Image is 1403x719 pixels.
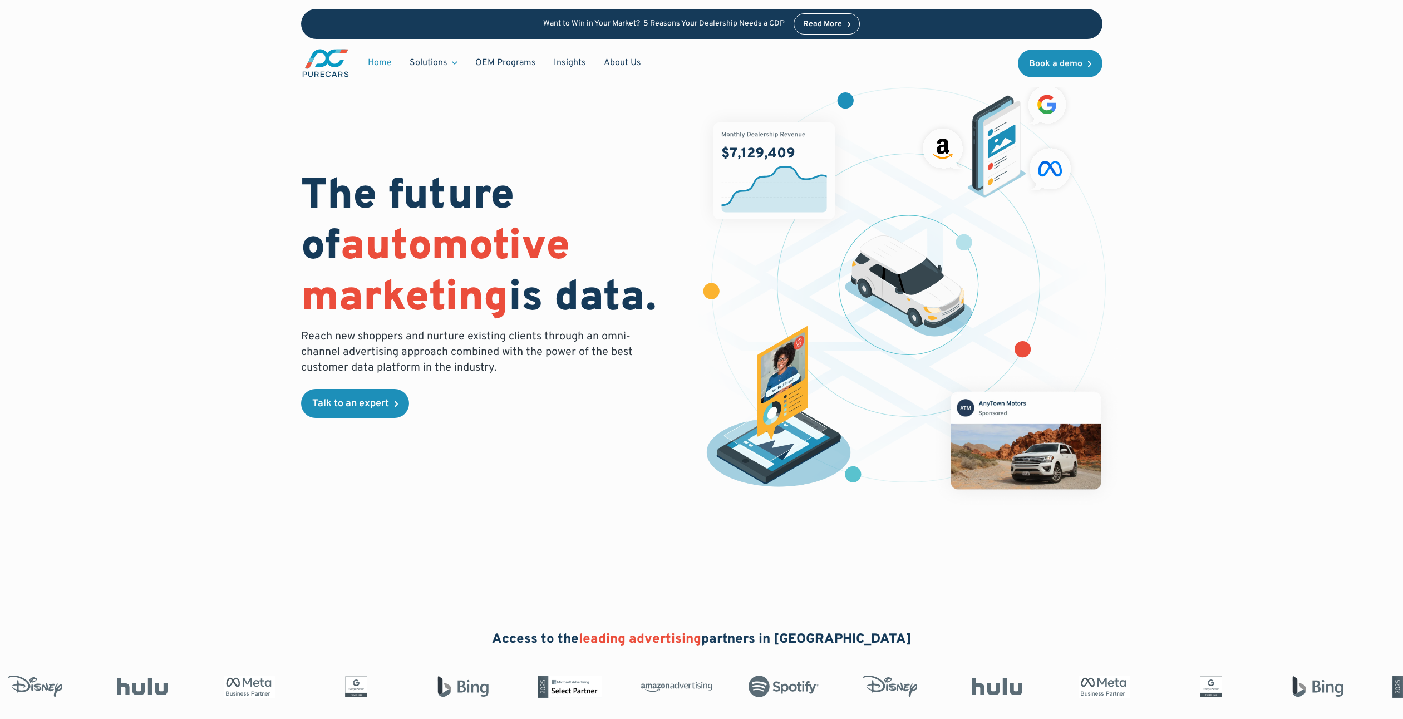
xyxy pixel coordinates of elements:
[301,48,350,78] a: main
[1175,676,1246,698] img: Google Partner
[713,122,835,219] img: chart showing monthly dealership revenue of $7m
[301,48,350,78] img: purecars logo
[854,676,926,698] img: Disney
[579,631,701,648] span: leading advertising
[917,80,1077,198] img: ads on social media and advertising partners
[543,19,785,29] p: Want to Win in Your Market? 5 Reasons Your Dealership Needs a CDP
[930,371,1122,510] img: mockup of facebook post
[961,678,1032,696] img: Hulu
[466,52,545,73] a: OEM Programs
[106,678,178,696] img: Hulu
[747,676,819,698] img: Spotify
[401,52,466,73] div: Solutions
[1282,676,1353,698] img: Bing
[427,676,498,698] img: Bing
[359,52,401,73] a: Home
[595,52,650,73] a: About Us
[301,389,409,418] a: Talk to an expert
[1018,50,1102,77] a: Book a demo
[320,676,391,698] img: Google Partner
[492,631,912,649] h2: Access to the partners in [GEOGRAPHIC_DATA]
[301,172,688,324] h1: The future of is data.
[301,329,639,376] p: Reach new shoppers and nurture existing clients through an omni-channel advertising approach comb...
[1029,60,1082,68] div: Book a demo
[845,235,973,337] img: illustration of a vehicle
[641,678,712,696] img: Amazon Advertising
[696,326,862,492] img: persona of a buyer
[312,399,389,409] div: Talk to an expert
[213,676,284,698] img: Meta Business Partner
[1068,676,1139,698] img: Meta Business Partner
[803,21,842,28] div: Read More
[794,13,860,35] a: Read More
[301,221,570,325] span: automotive marketing
[410,57,447,69] div: Solutions
[545,52,595,73] a: Insights
[534,676,605,698] img: Microsoft Advertising Partner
